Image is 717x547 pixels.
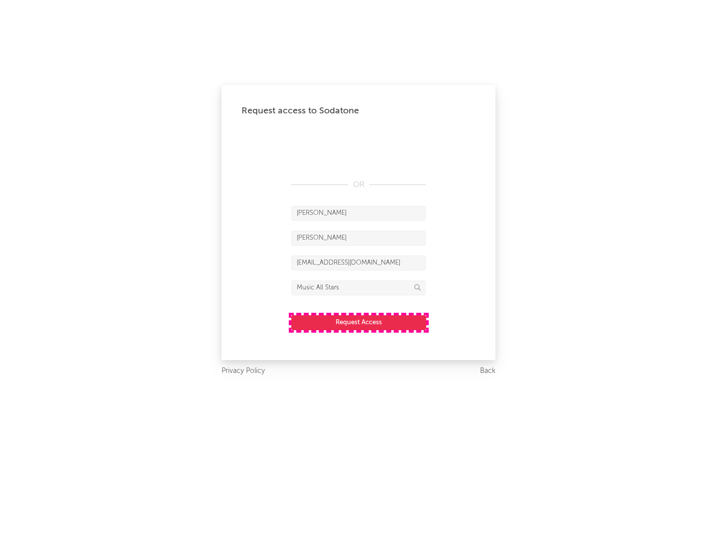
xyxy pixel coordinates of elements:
div: OR [291,179,426,191]
input: Division [291,280,426,295]
input: First Name [291,206,426,221]
button: Request Access [291,315,426,330]
input: Last Name [291,231,426,246]
div: Request access to Sodatone [241,105,476,117]
input: Email [291,256,426,271]
a: Privacy Policy [222,365,265,377]
a: Back [480,365,495,377]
